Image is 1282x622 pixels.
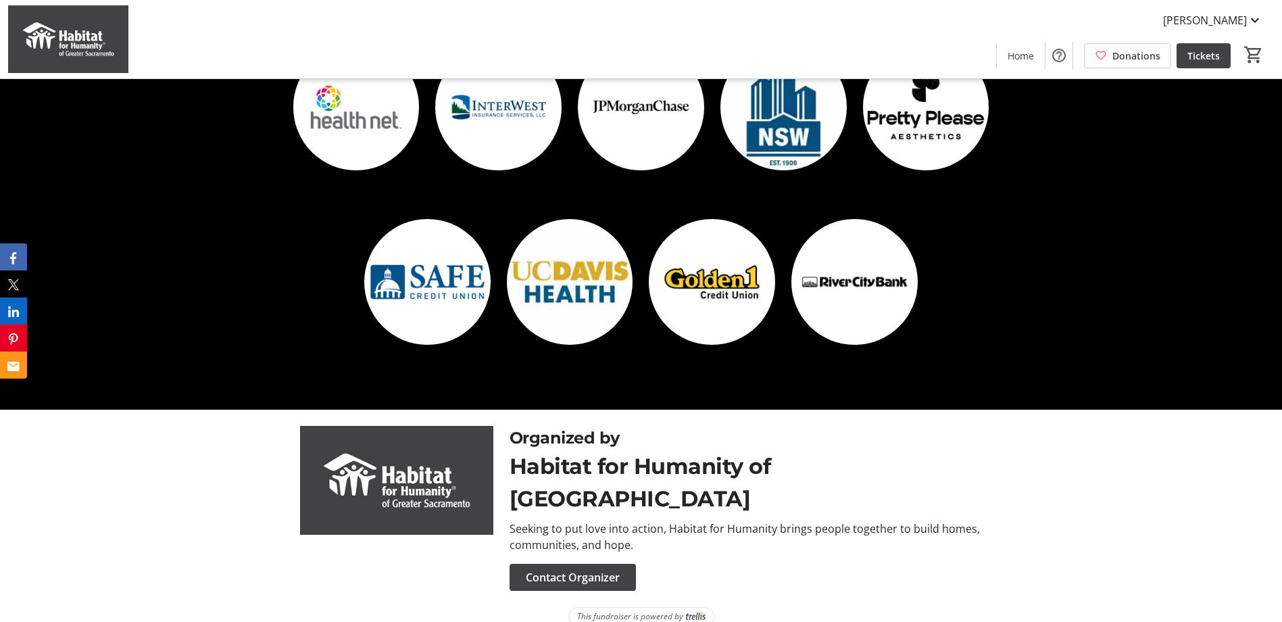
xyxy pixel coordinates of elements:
button: Help [1045,42,1073,69]
span: Tickets [1187,49,1220,63]
span: Home [1008,49,1034,63]
div: Habitat for Humanity of [GEOGRAPHIC_DATA] [510,450,983,515]
a: Tickets [1177,43,1231,68]
img: logo [720,44,847,170]
img: logo [507,219,633,345]
img: Habitat for Humanity of Greater Sacramento's Logo [8,5,128,73]
img: logo [435,44,562,170]
div: Seeking to put love into action, Habitat for Humanity brings people together to build homes, comm... [510,521,983,553]
img: logo [791,219,918,345]
div: Organized by [510,426,983,450]
img: logo [293,44,420,170]
a: Home [997,43,1045,68]
img: logo [649,219,775,345]
img: logo [364,219,491,345]
img: logo [863,44,989,170]
button: Contact Organizer [510,564,636,591]
img: Habitat for Humanity of Greater Sacramento logo [300,426,493,535]
a: Donations [1084,43,1171,68]
span: Donations [1112,49,1160,63]
img: Trellis Logo [686,612,706,621]
button: Cart [1241,43,1266,67]
span: Contact Organizer [526,569,620,585]
span: [PERSON_NAME] [1163,12,1247,28]
button: [PERSON_NAME] [1152,9,1274,31]
img: logo [578,44,704,170]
